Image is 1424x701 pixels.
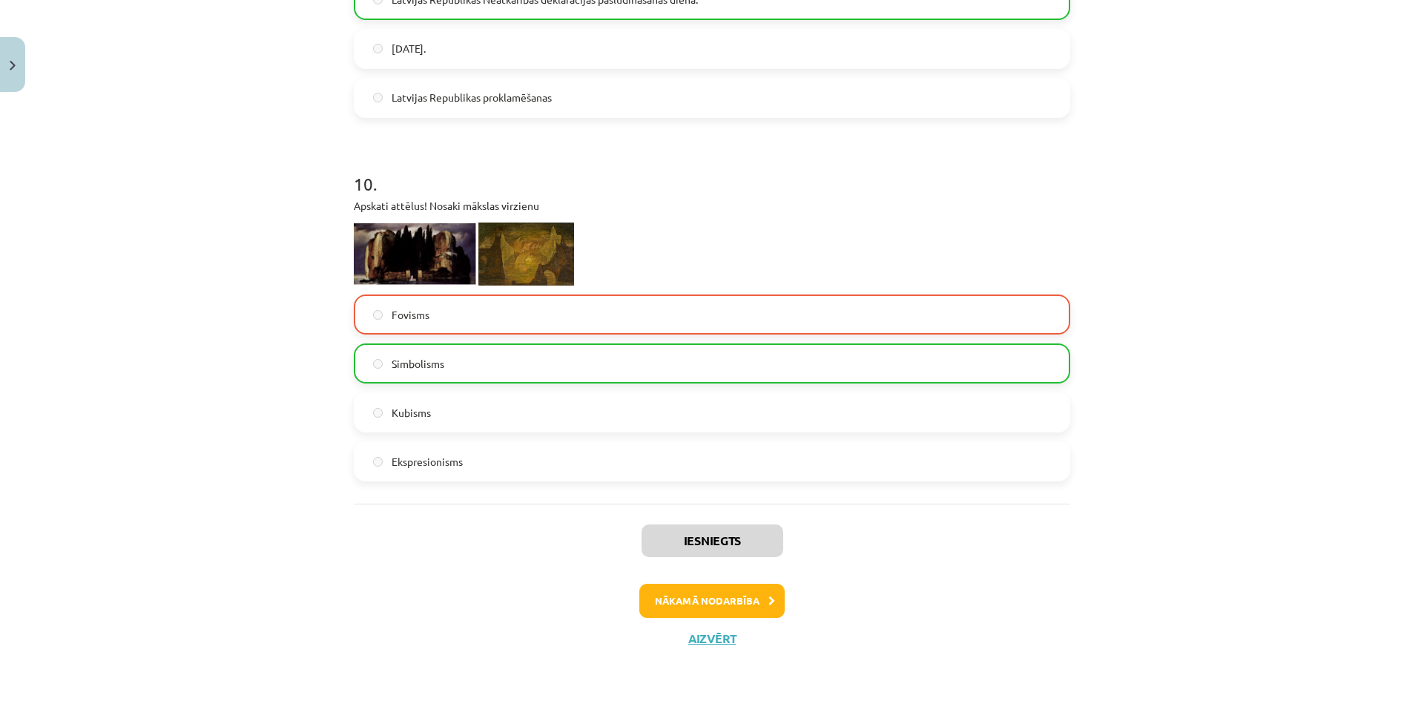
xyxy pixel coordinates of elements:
[10,61,16,70] img: icon-close-lesson-0947bae3869378f0d4975bcd49f059093ad1ed9edebbc8119c70593378902aed.svg
[684,631,740,646] button: Aizvērt
[354,148,1070,194] h1: 10 .
[392,405,431,421] span: Kubisms
[373,408,383,418] input: Kubisms
[639,584,785,618] button: Nākamā nodarbība
[392,454,463,470] span: Ekspresionisms
[373,44,383,53] input: [DATE].
[373,359,383,369] input: Simbolisms
[373,93,383,102] input: Latvijas Republikas proklamēšanas
[392,307,429,323] span: Fovisms
[354,198,1070,214] p: Apskati attēlus! Nosaki mākslas virzienu
[373,457,383,467] input: Ekspresionisms
[392,90,552,105] span: Latvijas Republikas proklamēšanas
[392,356,444,372] span: Simbolisms
[642,524,783,557] button: Iesniegts
[392,41,426,56] span: [DATE].
[373,310,383,320] input: Fovisms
